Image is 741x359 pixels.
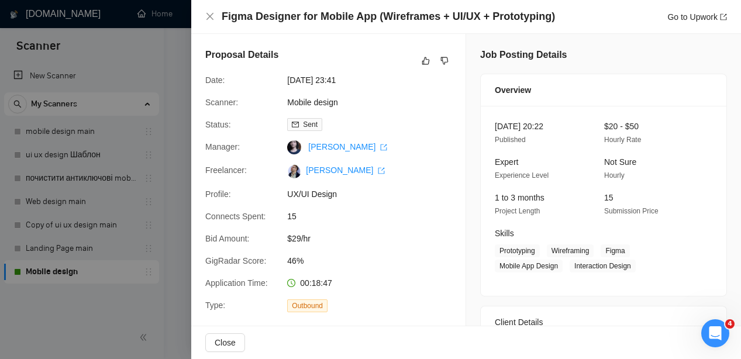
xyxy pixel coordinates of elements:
[604,136,641,144] span: Hourly Rate
[287,188,463,201] span: UX/UI Design
[547,244,594,257] span: Wireframing
[205,12,215,21] span: close
[495,306,712,338] div: Client Details
[287,96,463,109] span: Mobile design
[495,136,526,144] span: Published
[480,48,567,62] h5: Job Posting Details
[287,232,463,245] span: $29/hr
[495,244,540,257] span: Prototyping
[604,157,636,167] span: Not Sure
[419,54,433,68] button: like
[380,144,387,151] span: export
[287,164,301,178] img: c1OJkIx-IadjRms18ePMftOofhKLVhqZZQLjKjBy8mNgn5WQQo-UtPhwQ197ONuZaa
[205,48,278,62] h5: Proposal Details
[378,167,385,174] span: export
[205,142,240,151] span: Manager:
[205,165,247,175] span: Freelancer:
[215,336,236,349] span: Close
[205,12,215,22] button: Close
[287,210,463,223] span: 15
[701,319,729,347] iframe: Intercom live chat
[604,171,625,179] span: Hourly
[287,254,463,267] span: 46%
[495,84,531,96] span: Overview
[495,260,563,272] span: Mobile App Design
[205,189,231,199] span: Profile:
[287,299,328,312] span: Outbound
[604,193,614,202] span: 15
[205,301,225,310] span: Type:
[495,207,540,215] span: Project Length
[300,278,332,288] span: 00:18:47
[601,244,629,257] span: Figma
[495,157,518,167] span: Expert
[604,122,639,131] span: $20 - $50
[306,165,385,175] a: [PERSON_NAME] export
[205,98,238,107] span: Scanner:
[205,120,231,129] span: Status:
[292,121,299,128] span: mail
[205,75,225,85] span: Date:
[570,260,636,272] span: Interaction Design
[205,333,245,352] button: Close
[422,56,430,65] span: like
[667,12,727,22] a: Go to Upworkexport
[303,120,318,129] span: Sent
[205,212,266,221] span: Connects Spent:
[720,13,727,20] span: export
[205,278,268,288] span: Application Time:
[308,142,387,151] a: [PERSON_NAME] export
[437,54,452,68] button: dislike
[287,279,295,287] span: clock-circle
[222,9,555,24] h4: Figma Designer for Mobile App (Wireframes + UI/UX + Prototyping)
[205,256,266,265] span: GigRadar Score:
[495,171,549,179] span: Experience Level
[495,122,543,131] span: [DATE] 20:22
[725,319,735,329] span: 4
[287,74,463,87] span: [DATE] 23:41
[495,193,544,202] span: 1 to 3 months
[495,229,514,238] span: Skills
[205,234,250,243] span: Bid Amount:
[440,56,449,65] span: dislike
[604,207,659,215] span: Submission Price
